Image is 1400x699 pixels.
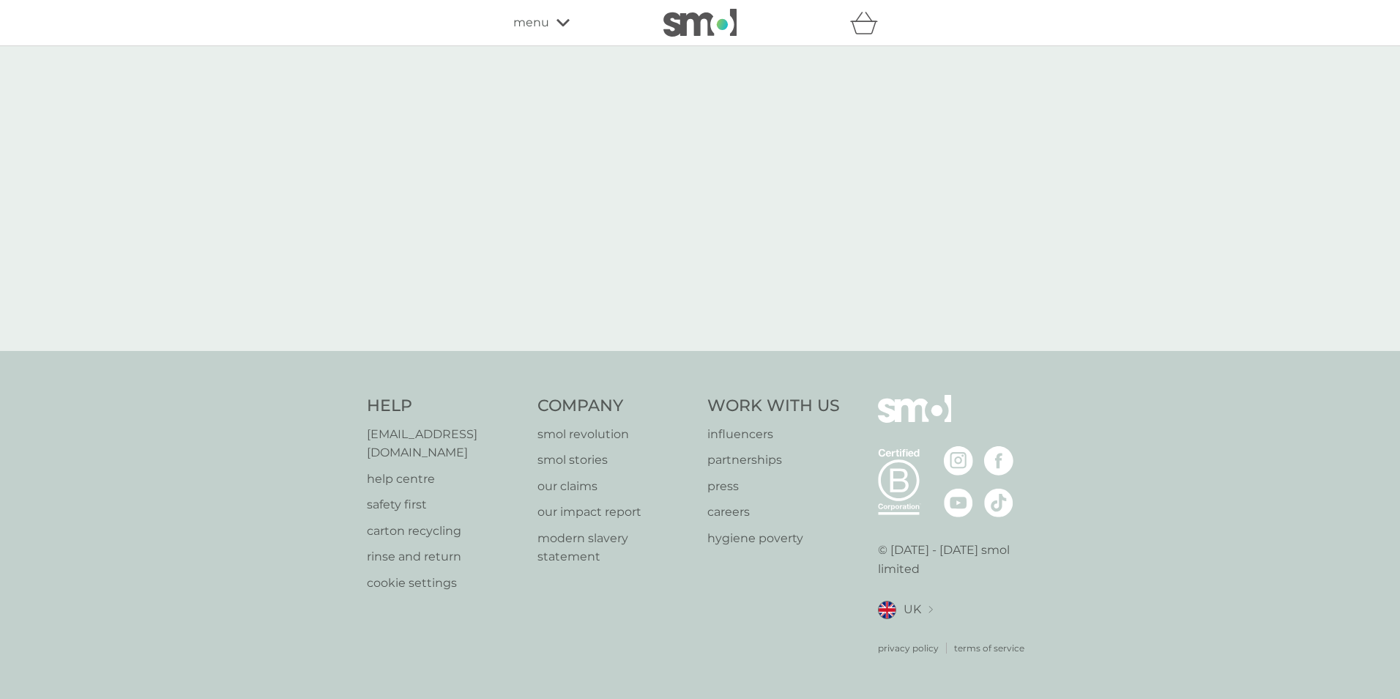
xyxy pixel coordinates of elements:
[537,503,693,522] a: our impact report
[944,488,973,517] img: visit the smol Youtube page
[984,488,1013,517] img: visit the smol Tiktok page
[954,641,1024,655] a: terms of service
[537,451,693,470] a: smol stories
[367,495,523,514] a: safety first
[513,13,549,32] span: menu
[367,522,523,541] a: carton recycling
[904,600,921,619] span: UK
[537,425,693,444] a: smol revolution
[878,601,896,619] img: UK flag
[707,477,840,496] a: press
[707,451,840,470] a: partnerships
[707,503,840,522] a: careers
[984,446,1013,476] img: visit the smol Facebook page
[944,446,973,476] img: visit the smol Instagram page
[537,477,693,496] a: our claims
[537,529,693,566] a: modern slavery statement
[928,606,933,614] img: select a new location
[367,395,523,418] h4: Help
[707,425,840,444] a: influencers
[537,395,693,418] h4: Company
[878,395,951,445] img: smol
[367,470,523,489] a: help centre
[367,425,523,462] a: [EMAIL_ADDRESS][DOMAIN_NAME]
[663,9,737,37] img: smol
[878,541,1034,578] p: © [DATE] - [DATE] smol limited
[878,641,939,655] a: privacy policy
[707,529,840,548] a: hygiene poverty
[707,395,840,418] h4: Work With Us
[367,574,523,593] a: cookie settings
[850,8,887,37] div: basket
[367,547,523,566] a: rinse and return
